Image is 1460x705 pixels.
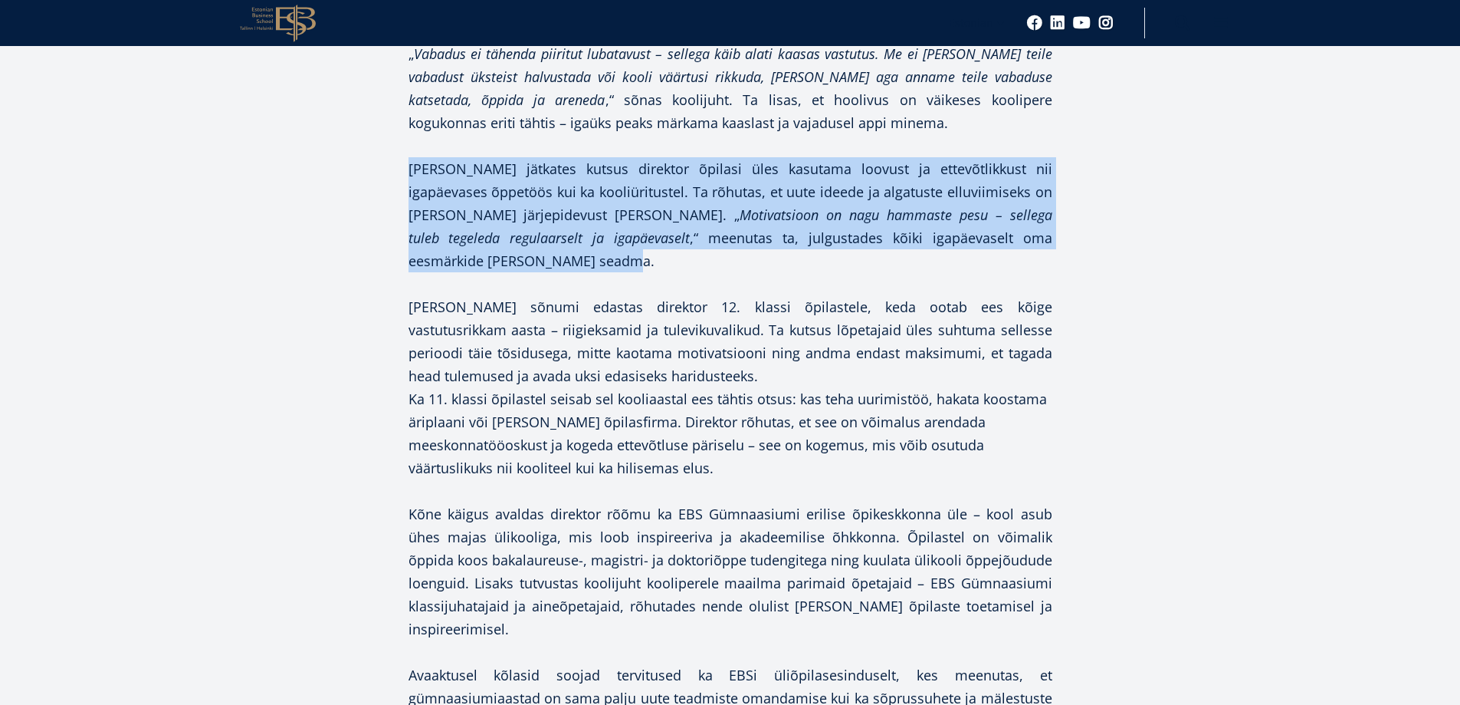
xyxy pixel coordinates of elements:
em: Motivatsioon on nagu hammaste pesu – sellega tuleb tegeleda regulaarselt ja igapäevaselt [408,206,1052,247]
em: Vabadus ei tähenda piiritut lubatavust – sellega käib alati kaasas vastutus. Me ei [PERSON_NAME] ... [408,44,1052,109]
a: Linkedin [1050,15,1065,31]
a: Youtube [1073,15,1091,31]
p: Kõne käigus avaldas direktor rõõmu ka EBS Gümnaasiumi erilise õpikeskkonna üle – kool asub ühes m... [408,502,1052,641]
a: Instagram [1098,15,1114,31]
p: „ ,“ sõnas koolijuht. Ta lisas, et hoolivus on väikeses koolipere kogukonnas eriti tähtis – igaük... [408,42,1052,134]
p: [PERSON_NAME] sõnumi edastas direktor 12. klassi õpilastele, keda ootab ees kõige vastutusrikkam ... [408,295,1052,387]
a: Facebook [1027,15,1042,31]
p: Ka 11. klassi õpilastel seisab sel kooliaastal ees tähtis otsus: kas teha uurimistöö, hakata koos... [408,387,1052,502]
p: [PERSON_NAME] jätkates kutsus direktor õpilasi üles kasutama loovust ja ettevõtlikkust nii igapäe... [408,157,1052,272]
